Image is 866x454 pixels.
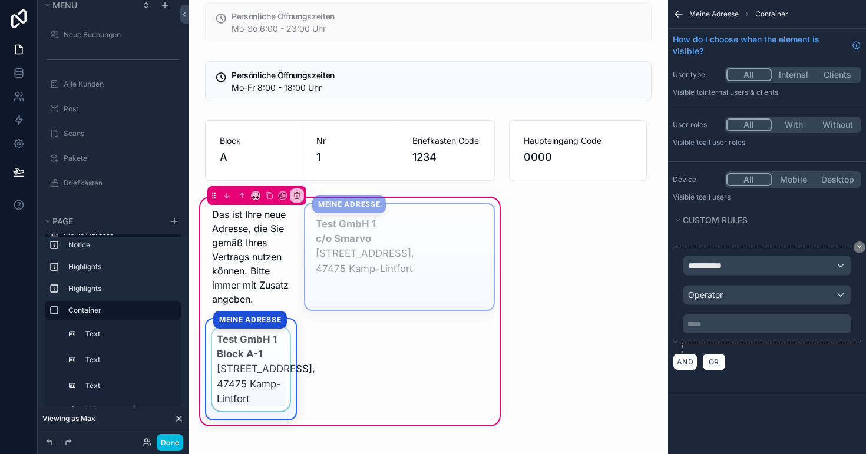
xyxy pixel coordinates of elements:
button: All [726,173,772,186]
button: Internal [772,68,816,81]
label: Text [85,355,170,364]
span: Add a new section [82,405,143,414]
button: OR [702,353,726,370]
button: Operator [683,285,851,305]
label: Neue Buchungen [64,30,174,39]
span: Viewing as Max [42,414,95,423]
p: Visible to [673,138,861,147]
label: User roles [673,120,720,130]
a: How do I choose when the element is visible? [673,34,861,57]
label: User type [673,70,720,79]
span: All user roles [703,138,745,147]
button: Page [42,213,163,230]
p: Visible to [673,193,861,202]
span: all users [703,193,731,201]
button: Done [157,434,183,451]
label: Highlights [68,284,172,293]
button: Custom rules [673,212,854,228]
span: Container [755,9,788,19]
span: Meine Adresse [689,9,739,19]
button: Desktop [815,173,860,186]
label: Notice [68,240,172,250]
div: scrollable content [38,237,189,418]
span: How do I choose when the element is visible? [673,34,847,57]
label: Highlights [68,262,172,271]
label: Scans [64,129,174,138]
label: Text [85,329,170,339]
label: Alle Kunden [64,79,174,89]
button: With [772,118,816,131]
button: Mobile [772,173,816,186]
label: Pakete [64,154,174,163]
label: Container [68,306,172,315]
button: All [726,68,772,81]
label: Post [64,104,174,114]
button: All [726,118,772,131]
span: Page [52,216,73,226]
label: Briefkästen [64,178,174,188]
span: Internal users & clients [703,88,778,97]
p: Visible to [673,88,861,97]
label: Text [85,381,170,390]
button: Without [815,118,860,131]
button: Clients [815,68,860,81]
span: Operator [688,290,723,300]
span: OR [706,357,722,366]
button: AND [673,353,698,370]
label: Device [673,175,720,184]
span: Custom rules [683,215,748,225]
